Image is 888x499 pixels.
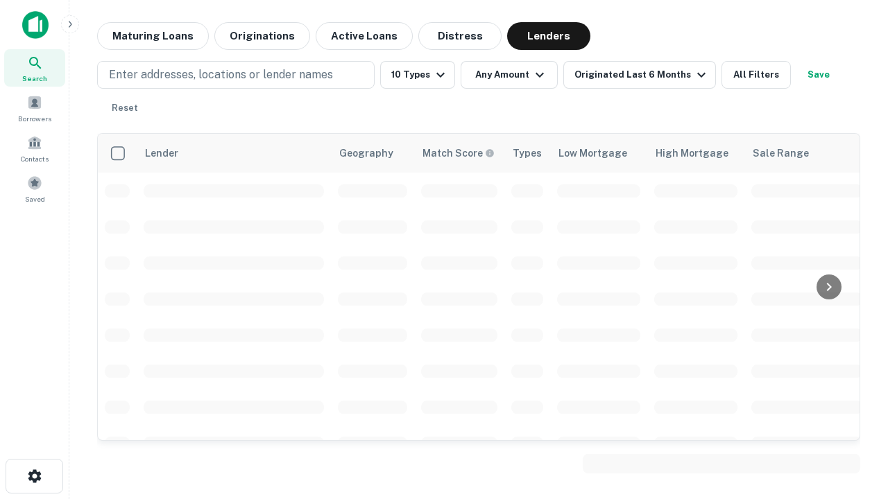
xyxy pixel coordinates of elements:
div: Geography [339,145,393,161]
a: Contacts [4,130,65,167]
div: Originated Last 6 Months [574,67,710,83]
button: Enter addresses, locations or lender names [97,61,375,89]
div: High Mortgage [656,145,728,161]
span: Search [22,73,47,84]
th: Lender [137,134,331,173]
th: Low Mortgage [550,134,647,173]
th: Geography [331,134,414,173]
button: Any Amount [461,61,558,89]
a: Search [4,49,65,87]
img: capitalize-icon.png [22,11,49,39]
h6: Match Score [422,146,492,161]
div: Sale Range [753,145,809,161]
button: Save your search to get updates of matches that match your search criteria. [796,61,841,89]
button: All Filters [721,61,791,89]
div: Types [513,145,542,161]
button: 10 Types [380,61,455,89]
a: Saved [4,170,65,207]
button: Active Loans [316,22,413,50]
th: Capitalize uses an advanced AI algorithm to match your search with the best lender. The match sco... [414,134,504,173]
button: Lenders [507,22,590,50]
span: Borrowers [18,113,51,124]
th: High Mortgage [647,134,744,173]
button: Distress [418,22,502,50]
p: Enter addresses, locations or lender names [109,67,333,83]
div: Lender [145,145,178,161]
div: Low Mortgage [558,145,627,161]
span: Contacts [21,153,49,164]
button: Originations [214,22,310,50]
button: Reset [103,94,147,122]
a: Borrowers [4,89,65,127]
span: Saved [25,193,45,204]
button: Originated Last 6 Months [563,61,716,89]
button: Maturing Loans [97,22,209,50]
th: Sale Range [744,134,869,173]
iframe: Chat Widget [819,344,888,410]
div: Capitalize uses an advanced AI algorithm to match your search with the best lender. The match sco... [422,146,495,161]
th: Types [504,134,550,173]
